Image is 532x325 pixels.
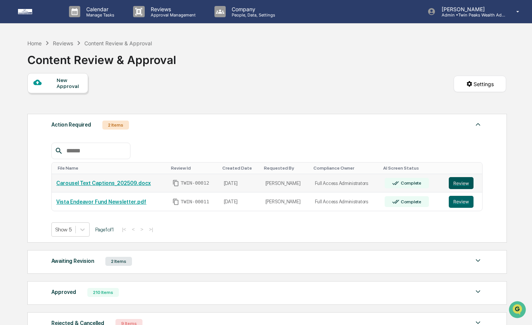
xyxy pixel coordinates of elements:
[508,300,528,321] iframe: Open customer support
[4,106,50,119] a: 🔎Data Lookup
[450,165,479,171] div: Toggle SortBy
[181,180,209,186] span: TWIN-00012
[95,227,114,233] span: Page 1 of 1
[449,196,474,208] button: Review
[80,6,118,12] p: Calendar
[58,165,165,171] div: Toggle SortBy
[261,192,310,211] td: [PERSON_NAME]
[51,287,76,297] div: Approved
[27,47,176,67] div: Content Review & Approval
[51,91,96,105] a: 🗄️Attestations
[56,180,151,186] a: Carousel Text Captions_202509.docx
[147,226,155,233] button: >|
[25,65,95,71] div: We're available if you need us!
[449,177,478,189] a: Review
[4,91,51,105] a: 🖐️Preclearance
[7,57,21,71] img: 1746055101610-c473b297-6a78-478c-a979-82029cc54cd1
[84,40,152,46] div: Content Review & Approval
[264,165,307,171] div: Toggle SortBy
[57,77,82,89] div: New Approval
[383,165,441,171] div: Toggle SortBy
[25,57,123,65] div: Start new chat
[127,60,136,69] button: Start new chat
[15,94,48,102] span: Preclearance
[226,6,279,12] p: Company
[102,121,129,130] div: 2 Items
[474,287,483,296] img: caret
[87,288,119,297] div: 210 Items
[449,177,474,189] button: Review
[7,16,136,28] p: How can we help?
[75,127,91,133] span: Pylon
[56,199,146,205] a: Vista Endeavor Fund Newsletter.pdf
[7,95,13,101] div: 🖐️
[130,226,137,233] button: <
[51,256,94,266] div: Awaiting Revision
[399,199,421,204] div: Complete
[181,199,209,205] span: TWIN-00011
[226,12,279,18] p: People, Data, Settings
[436,12,505,18] p: Admin • Twin Peaks Wealth Advisors
[138,226,145,233] button: >
[62,94,93,102] span: Attestations
[15,109,47,116] span: Data Lookup
[145,6,199,12] p: Reviews
[219,192,261,211] td: [DATE]
[261,174,310,193] td: [PERSON_NAME]
[172,198,179,205] span: Copy Id
[313,165,378,171] div: Toggle SortBy
[436,6,505,12] p: [PERSON_NAME]
[145,12,199,18] p: Approval Management
[18,9,54,14] img: logo
[54,95,60,101] div: 🗄️
[310,192,381,211] td: Full Access Administrators
[27,40,42,46] div: Home
[120,226,128,233] button: |<
[310,174,381,193] td: Full Access Administrators
[172,180,179,186] span: Copy Id
[474,120,483,129] img: caret
[51,120,91,130] div: Action Required
[171,165,216,171] div: Toggle SortBy
[53,40,73,46] div: Reviews
[105,257,132,266] div: 2 Items
[222,165,258,171] div: Toggle SortBy
[449,196,478,208] a: Review
[53,127,91,133] a: Powered byPylon
[7,109,13,115] div: 🔎
[454,76,506,92] button: Settings
[219,174,261,193] td: [DATE]
[399,180,421,186] div: Complete
[80,12,118,18] p: Manage Tasks
[474,256,483,265] img: caret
